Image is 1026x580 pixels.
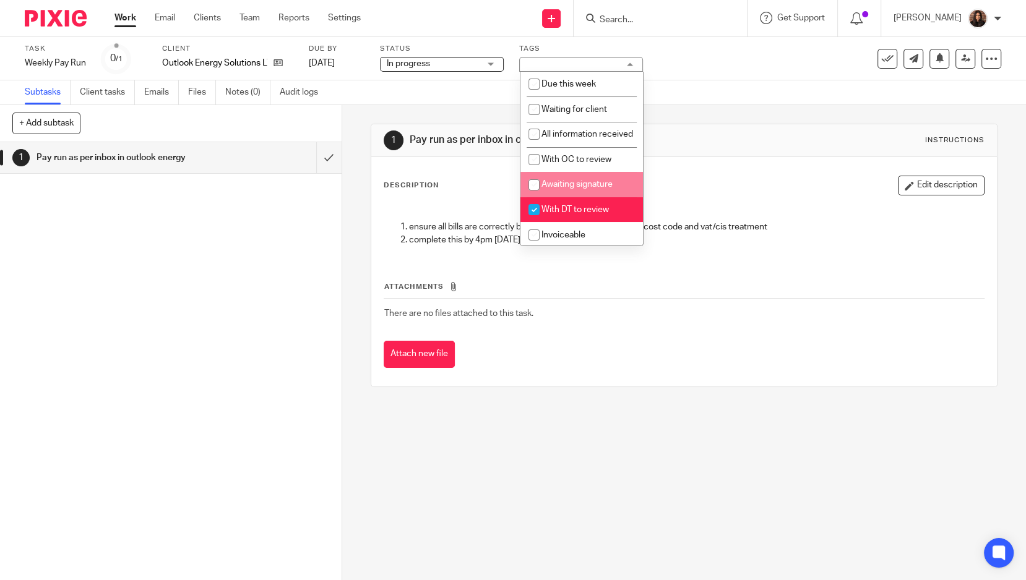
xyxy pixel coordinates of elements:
[12,149,30,166] div: 1
[894,12,962,24] p: [PERSON_NAME]
[541,231,585,239] span: Invoiceable
[380,44,504,54] label: Status
[144,80,179,104] a: Emails
[155,12,175,24] a: Email
[541,105,607,114] span: Waiting for client
[777,14,825,22] span: Get Support
[280,80,327,104] a: Audit logs
[410,134,710,147] h1: Pay run as per inbox in outlook energy
[278,12,309,24] a: Reports
[188,80,216,104] a: Files
[384,130,403,150] div: 1
[116,56,123,62] small: /1
[541,205,609,214] span: With DT to review
[541,180,613,189] span: Awaiting signature
[598,15,710,26] input: Search
[387,59,430,68] span: In progress
[409,221,984,233] p: ensure all bills are correctly bookkept with the correct client, cost code and vat/cis treatment
[384,309,533,318] span: There are no files attached to this task.
[25,80,71,104] a: Subtasks
[968,9,988,28] img: Headshot.jpg
[25,10,87,27] img: Pixie
[12,113,80,134] button: + Add subtask
[25,57,86,69] div: Weekly Pay Run
[384,341,455,369] button: Attach new file
[328,12,361,24] a: Settings
[925,135,985,145] div: Instructions
[225,80,270,104] a: Notes (0)
[541,155,611,164] span: With OC to review
[239,12,260,24] a: Team
[541,80,596,88] span: Due this week
[162,57,267,69] p: Outlook Energy Solutions LTD
[114,12,136,24] a: Work
[309,59,335,67] span: [DATE]
[80,80,135,104] a: Client tasks
[541,130,633,139] span: All information received
[37,148,215,167] h1: Pay run as per inbox in outlook energy
[309,44,364,54] label: Due by
[384,181,439,190] p: Description
[194,12,221,24] a: Clients
[384,283,444,290] span: Attachments
[162,44,293,54] label: Client
[898,176,985,195] button: Edit description
[25,44,86,54] label: Task
[409,234,984,246] p: complete this by 4pm [DATE]
[110,51,123,66] div: 0
[519,44,643,54] label: Tags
